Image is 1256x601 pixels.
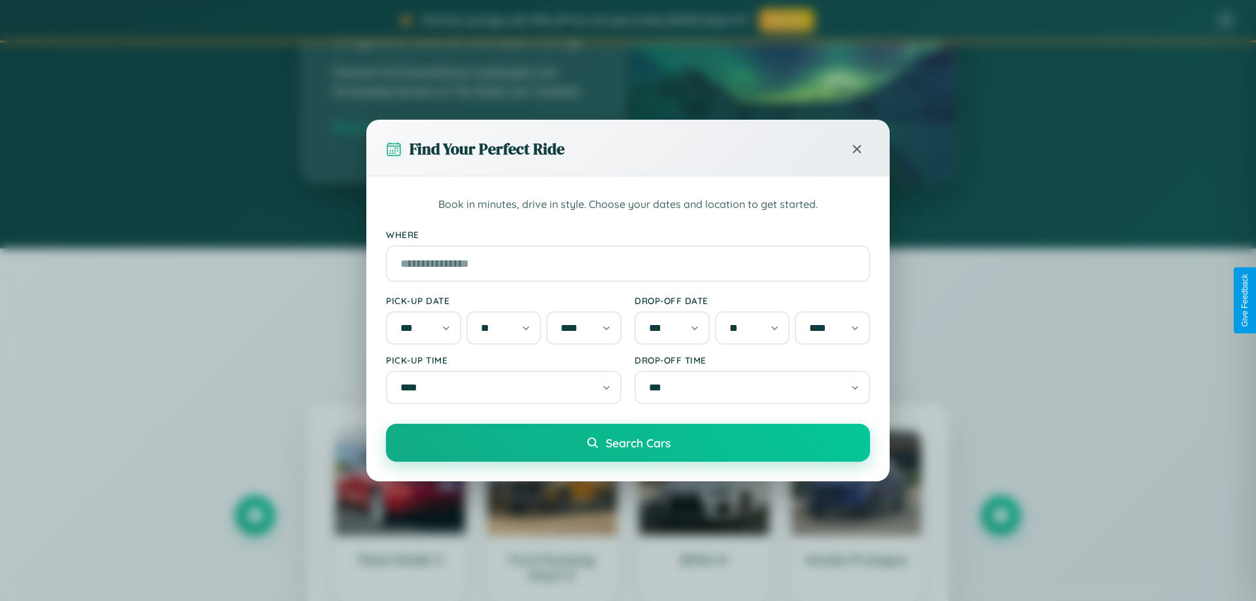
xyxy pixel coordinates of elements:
button: Search Cars [386,424,870,462]
p: Book in minutes, drive in style. Choose your dates and location to get started. [386,196,870,213]
label: Pick-up Time [386,354,621,366]
label: Drop-off Time [635,354,870,366]
label: Drop-off Date [635,295,870,306]
h3: Find Your Perfect Ride [410,138,565,160]
label: Pick-up Date [386,295,621,306]
span: Search Cars [606,436,671,450]
label: Where [386,229,870,240]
